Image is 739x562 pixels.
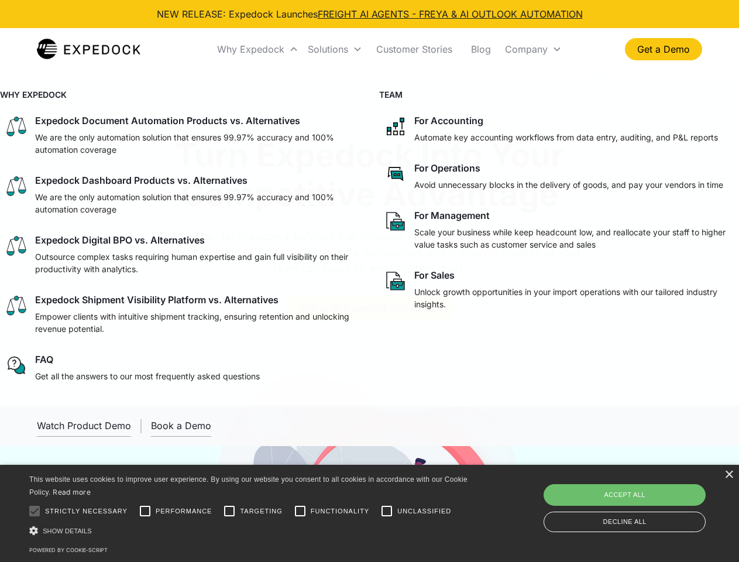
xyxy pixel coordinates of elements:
img: paper and bag icon [384,269,407,293]
img: network like icon [384,115,407,138]
p: Get all the answers to our most frequently asked questions [35,370,260,382]
img: rectangular chat bubble icon [384,162,407,186]
p: Scale your business while keep headcount low, and reallocate your staff to higher value tasks suc... [414,226,735,251]
a: open lightbox [37,415,131,437]
a: Powered by cookie-script [29,547,108,553]
span: This website uses cookies to improve user experience. By using our website you consent to all coo... [29,475,468,497]
a: FREIGHT AI AGENTS - FREYA & AI OUTLOOK AUTOMATION [318,8,583,20]
div: Book a Demo [151,420,211,431]
div: Solutions [303,29,367,69]
div: NEW RELEASE: Expedock Launches [157,7,583,21]
div: Expedock Shipment Visibility Platform vs. Alternatives [35,294,279,306]
div: Expedock Document Automation Products vs. Alternatives [35,115,300,126]
p: Unlock growth opportunities in your import operations with our tailored industry insights. [414,286,735,310]
span: Performance [156,506,212,516]
span: Functionality [311,506,369,516]
div: For Management [414,210,490,221]
div: FAQ [35,354,53,365]
p: We are the only automation solution that ensures 99.97% accuracy and 100% automation coverage [35,191,356,215]
img: scale icon [5,234,28,258]
span: Unclassified [397,506,451,516]
p: We are the only automation solution that ensures 99.97% accuracy and 100% automation coverage [35,131,356,156]
a: Read more [53,488,91,496]
div: For Operations [414,162,480,174]
img: scale icon [5,294,28,317]
div: Company [500,29,566,69]
div: Why Expedock [217,43,284,55]
div: Watch Product Demo [37,420,131,431]
div: For Accounting [414,115,483,126]
span: Strictly necessary [45,506,128,516]
img: paper and bag icon [384,210,407,233]
div: Why Expedock [212,29,303,69]
iframe: Chat Widget [544,436,739,562]
img: regular chat bubble icon [5,354,28,377]
span: Targeting [240,506,282,516]
img: scale icon [5,115,28,138]
p: Empower clients with intuitive shipment tracking, ensuring retention and unlocking revenue potent... [35,310,356,335]
a: Customer Stories [367,29,462,69]
div: For Sales [414,269,455,281]
a: Book a Demo [151,415,211,437]
a: home [37,37,140,61]
div: Expedock Digital BPO vs. Alternatives [35,234,205,246]
a: Blog [462,29,500,69]
img: Expedock Logo [37,37,140,61]
p: Automate key accounting workflows from data entry, auditing, and P&L reports [414,131,718,143]
p: Avoid unnecessary blocks in the delivery of goods, and pay your vendors in time [414,179,723,191]
img: scale icon [5,174,28,198]
div: Company [505,43,548,55]
div: Expedock Dashboard Products vs. Alternatives [35,174,248,186]
p: Outsource complex tasks requiring human expertise and gain full visibility on their productivity ... [35,251,356,275]
div: Solutions [308,43,348,55]
div: Show details [29,525,472,537]
span: Show details [43,527,92,534]
a: Get a Demo [625,38,702,60]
